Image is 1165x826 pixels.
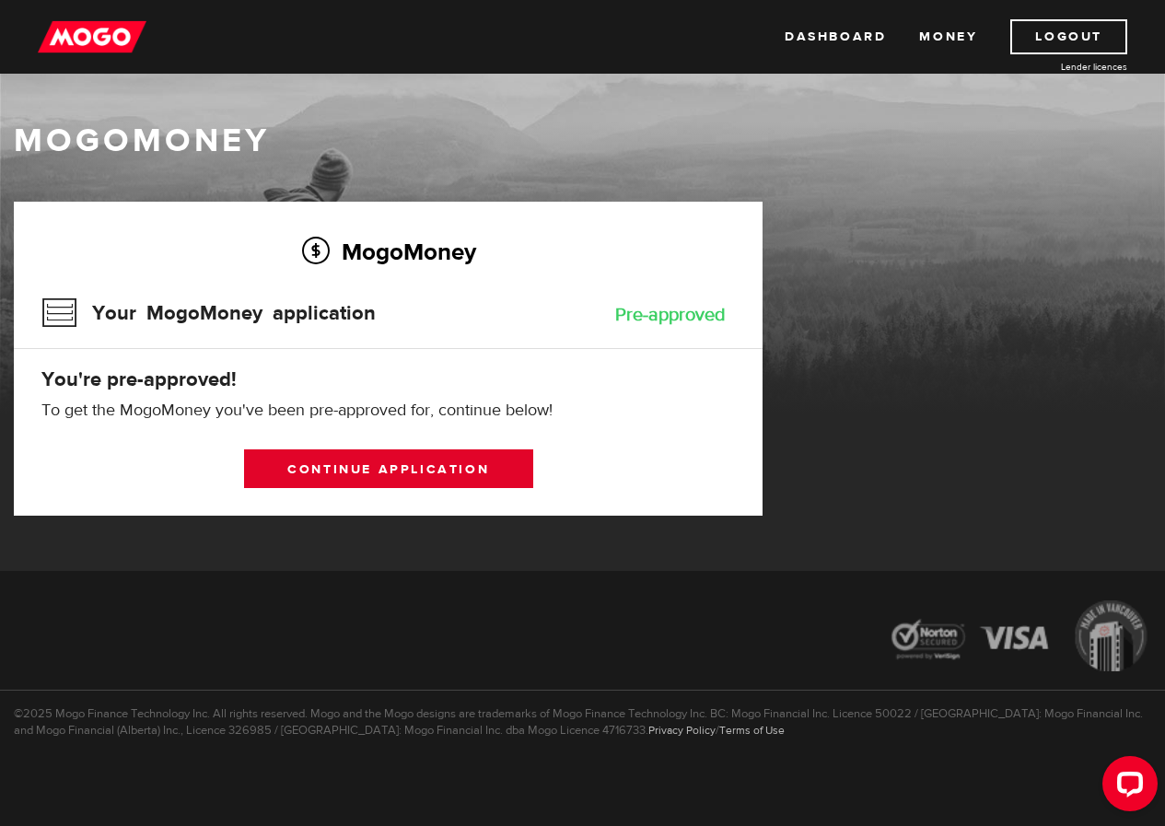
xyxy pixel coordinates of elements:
[785,19,886,54] a: Dashboard
[41,232,735,271] h2: MogoMoney
[1010,19,1127,54] a: Logout
[874,587,1165,690] img: legal-icons-92a2ffecb4d32d839781d1b4e4802d7b.png
[41,400,735,422] p: To get the MogoMoney you've been pre-approved for, continue below!
[14,122,1151,160] h1: MogoMoney
[719,723,785,738] a: Terms of Use
[41,366,735,392] h4: You're pre-approved!
[919,19,977,54] a: Money
[38,19,146,54] img: mogo_logo-11ee424be714fa7cbb0f0f49df9e16ec.png
[615,306,726,324] div: Pre-approved
[41,289,376,337] h3: Your MogoMoney application
[648,723,716,738] a: Privacy Policy
[989,60,1127,74] a: Lender licences
[244,449,533,488] a: Continue application
[1088,749,1165,826] iframe: LiveChat chat widget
